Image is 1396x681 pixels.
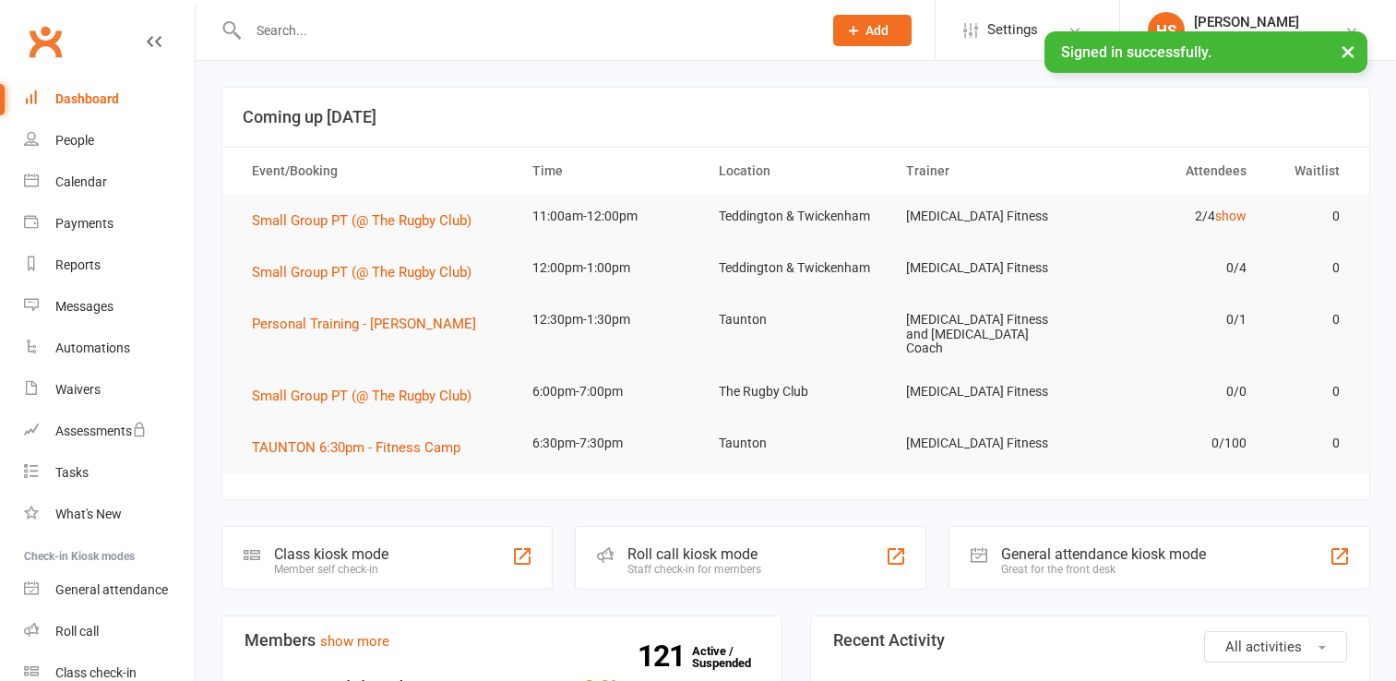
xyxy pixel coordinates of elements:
[24,369,195,411] a: Waivers
[243,108,1349,126] h3: Coming up [DATE]
[24,78,195,120] a: Dashboard
[1076,370,1263,413] td: 0/0
[1076,148,1263,195] th: Attendees
[889,370,1077,413] td: [MEDICAL_DATA] Fitness
[638,642,692,670] strong: 121
[1331,31,1365,71] button: ×
[1263,148,1356,195] th: Waitlist
[516,195,703,238] td: 11:00am-12:00pm
[55,133,94,148] div: People
[55,582,168,597] div: General attendance
[252,439,460,456] span: TAUNTON 6:30pm - Fitness Camp
[24,569,195,611] a: General attendance kiosk mode
[252,261,484,283] button: Small Group PT (@ The Rugby Club)
[702,195,889,238] td: Teddington & Twickenham
[55,91,119,106] div: Dashboard
[24,245,195,286] a: Reports
[516,148,703,195] th: Time
[252,264,471,281] span: Small Group PT (@ The Rugby Club)
[24,452,195,494] a: Tasks
[1076,422,1263,465] td: 0/100
[274,545,388,563] div: Class kiosk mode
[1001,545,1206,563] div: General attendance kiosk mode
[320,633,389,650] a: show more
[1263,195,1356,238] td: 0
[24,120,195,161] a: People
[1148,12,1185,49] div: HS
[55,507,122,521] div: What's New
[889,246,1077,290] td: [MEDICAL_DATA] Fitness
[252,388,471,404] span: Small Group PT (@ The Rugby Club)
[833,15,912,46] button: Add
[55,624,99,639] div: Roll call
[1215,209,1247,223] a: show
[245,631,759,650] h3: Members
[55,257,101,272] div: Reports
[243,18,809,43] input: Search...
[55,424,147,438] div: Assessments
[1076,298,1263,341] td: 0/1
[252,313,489,335] button: Personal Training - [PERSON_NAME]
[55,340,130,355] div: Automations
[516,298,703,341] td: 12:30pm-1:30pm
[55,174,107,189] div: Calendar
[627,563,761,576] div: Staff check-in for members
[252,209,484,232] button: Small Group PT (@ The Rugby Club)
[274,563,388,576] div: Member self check-in
[702,148,889,195] th: Location
[889,148,1077,195] th: Trainer
[1263,298,1356,341] td: 0
[252,436,473,459] button: TAUNTON 6:30pm - Fitness Camp
[516,370,703,413] td: 6:00pm-7:00pm
[1225,639,1302,655] span: All activities
[55,299,113,314] div: Messages
[516,422,703,465] td: 6:30pm-7:30pm
[1194,14,1336,30] div: [PERSON_NAME]
[24,411,195,452] a: Assessments
[24,611,195,652] a: Roll call
[516,246,703,290] td: 12:00pm-1:00pm
[252,385,484,407] button: Small Group PT (@ The Rugby Club)
[24,494,195,535] a: What's New
[889,195,1077,238] td: [MEDICAL_DATA] Fitness
[1263,422,1356,465] td: 0
[24,286,195,328] a: Messages
[702,370,889,413] td: The Rugby Club
[1263,370,1356,413] td: 0
[55,382,101,397] div: Waivers
[987,9,1038,51] span: Settings
[1204,631,1347,663] button: All activities
[235,148,516,195] th: Event/Booking
[889,298,1077,370] td: [MEDICAL_DATA] Fitness and [MEDICAL_DATA] Coach
[22,18,68,65] a: Clubworx
[55,216,113,231] div: Payments
[702,246,889,290] td: Teddington & Twickenham
[252,212,471,229] span: Small Group PT (@ The Rugby Club)
[24,161,195,203] a: Calendar
[252,316,476,332] span: Personal Training - [PERSON_NAME]
[55,665,137,680] div: Class check-in
[55,465,89,480] div: Tasks
[24,203,195,245] a: Payments
[1263,246,1356,290] td: 0
[1076,246,1263,290] td: 0/4
[702,298,889,341] td: Taunton
[627,545,761,563] div: Roll call kiosk mode
[889,422,1077,465] td: [MEDICAL_DATA] Fitness
[24,328,195,369] a: Automations
[833,631,1348,650] h3: Recent Activity
[702,422,889,465] td: Taunton
[1194,30,1336,47] div: [MEDICAL_DATA] Fitness
[1001,563,1206,576] div: Great for the front desk
[865,23,889,38] span: Add
[1076,195,1263,238] td: 2/4
[1061,43,1211,61] span: Signed in successfully.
